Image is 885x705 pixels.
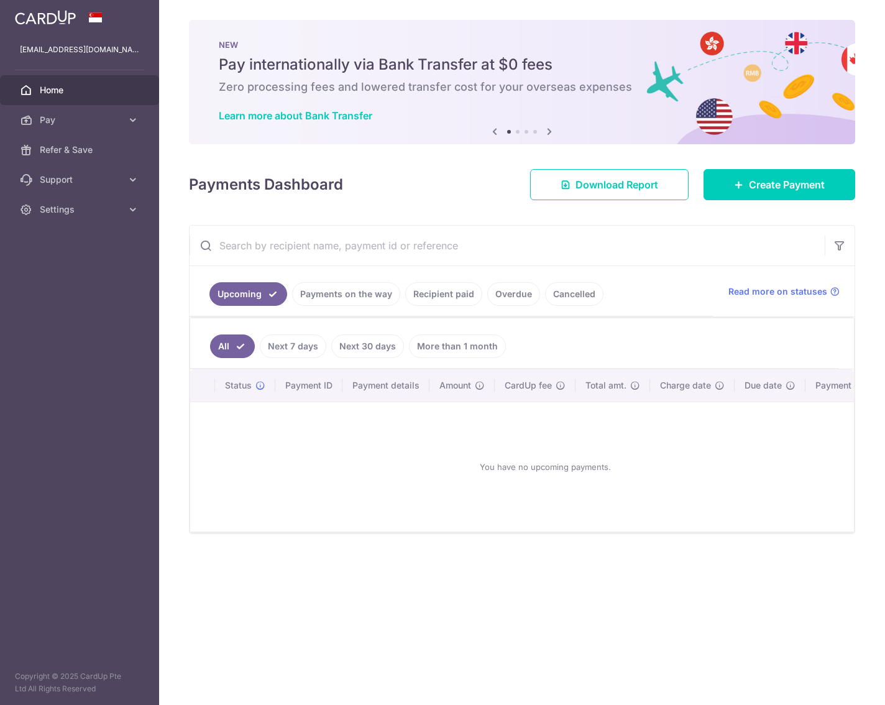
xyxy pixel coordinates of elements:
span: Status [225,379,252,392]
a: Recipient paid [405,282,482,306]
a: Read more on statuses [728,285,840,298]
a: Payments on the way [292,282,400,306]
p: [EMAIL_ADDRESS][DOMAIN_NAME] [20,44,139,56]
a: Download Report [530,169,689,200]
span: Create Payment [749,177,825,192]
img: Bank transfer banner [189,20,855,144]
a: Next 30 days [331,334,404,358]
a: Upcoming [209,282,287,306]
a: All [210,334,255,358]
h6: Zero processing fees and lowered transfer cost for your overseas expenses [219,80,825,94]
p: NEW [219,40,825,50]
span: Total amt. [585,379,626,392]
a: More than 1 month [409,334,506,358]
h4: Payments Dashboard [189,173,343,196]
span: CardUp fee [505,379,552,392]
input: Search by recipient name, payment id or reference [190,226,825,265]
span: Pay [40,114,122,126]
span: Charge date [660,379,711,392]
a: Cancelled [545,282,603,306]
span: Refer & Save [40,144,122,156]
span: Settings [40,203,122,216]
img: CardUp [15,10,76,25]
span: Read more on statuses [728,285,827,298]
span: Amount [439,379,471,392]
th: Payment details [342,369,429,402]
h5: Pay internationally via Bank Transfer at $0 fees [219,55,825,75]
a: Overdue [487,282,540,306]
span: Due date [745,379,782,392]
div: You have no upcoming payments. [205,412,885,522]
span: Support [40,173,122,186]
span: Download Report [575,177,658,192]
span: Home [40,84,122,96]
a: Learn more about Bank Transfer [219,109,372,122]
th: Payment ID [275,369,342,402]
a: Create Payment [704,169,855,200]
a: Next 7 days [260,334,326,358]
